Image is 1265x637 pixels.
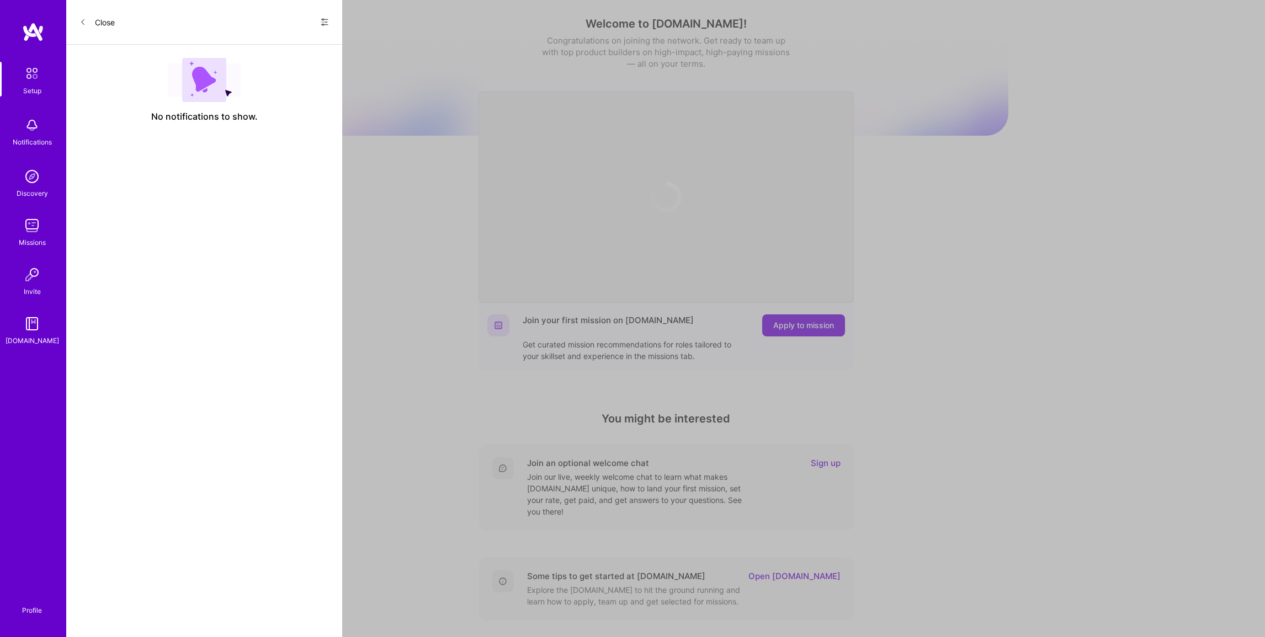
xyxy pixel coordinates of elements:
img: discovery [21,165,43,188]
img: guide book [21,313,43,335]
button: Close [79,13,115,31]
div: Discovery [17,188,48,199]
img: empty [168,58,241,102]
a: Profile [18,593,46,615]
div: Notifications [13,136,52,148]
span: No notifications to show. [151,111,258,122]
img: Invite [21,264,43,286]
img: bell [21,114,43,136]
div: Missions [19,237,46,248]
img: logo [22,22,44,42]
div: Profile [22,604,42,615]
img: setup [20,62,44,85]
img: teamwork [21,215,43,237]
div: Invite [24,286,41,297]
div: Setup [23,85,41,97]
div: [DOMAIN_NAME] [6,335,59,346]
